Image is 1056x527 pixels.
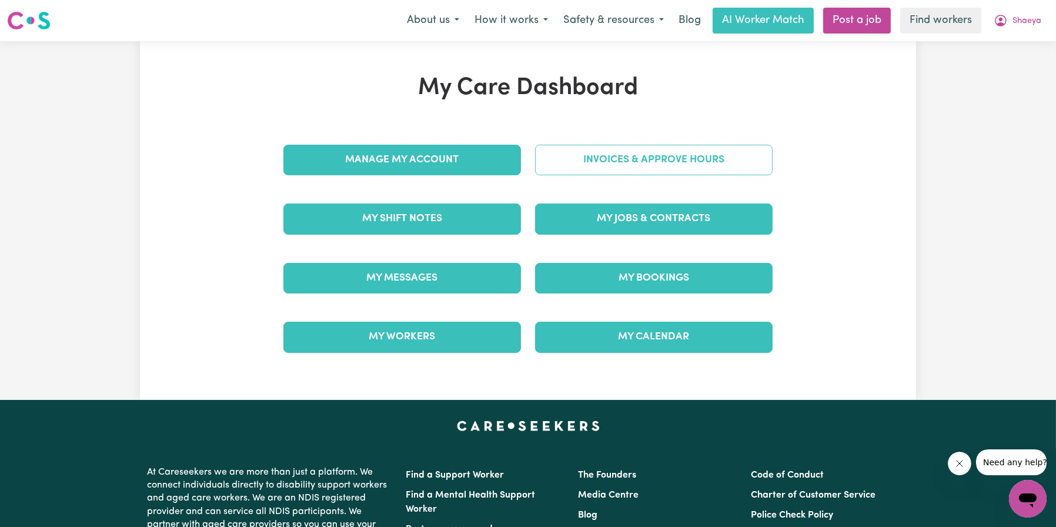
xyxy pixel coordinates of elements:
[283,204,521,234] a: My Shift Notes
[751,491,875,500] a: Charter of Customer Service
[7,8,71,18] span: Need any help?
[535,322,773,352] a: My Calendar
[7,7,51,34] a: Careseekers logo
[535,263,773,293] a: My Bookings
[671,8,708,34] a: Blog
[535,204,773,234] a: My Jobs & Contracts
[467,8,556,33] button: How it works
[406,491,535,514] a: Find a Mental Health Support Worker
[948,452,971,475] iframe: Close message
[283,263,521,293] a: My Messages
[1009,480,1047,518] iframe: Button to launch messaging window
[751,511,833,520] a: Police Check Policy
[457,421,600,431] a: Careseekers home page
[578,491,639,500] a: Media Centre
[578,511,597,520] a: Blog
[578,471,636,480] a: The Founders
[751,471,824,480] a: Code of Conduct
[1012,15,1041,28] span: Shaeya
[399,8,467,33] button: About us
[283,322,521,352] a: My Workers
[986,8,1049,33] button: My Account
[900,8,981,34] a: Find workers
[283,145,521,175] a: Manage My Account
[7,10,51,31] img: Careseekers logo
[276,74,780,102] h1: My Care Dashboard
[556,8,671,33] button: Safety & resources
[406,471,504,480] a: Find a Support Worker
[535,145,773,175] a: Invoices & Approve Hours
[823,8,891,34] a: Post a job
[976,449,1047,475] iframe: Message from company
[713,8,814,34] a: AI Worker Match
